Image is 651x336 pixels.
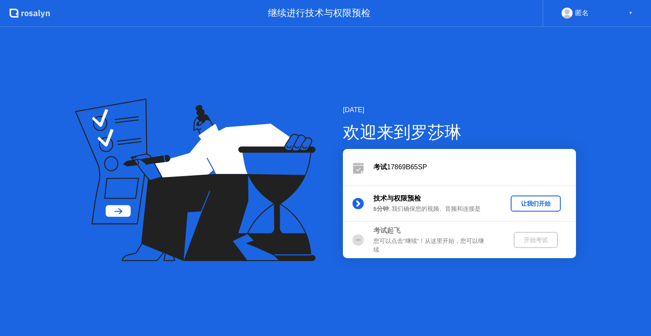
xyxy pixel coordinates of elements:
[373,227,401,234] b: 考试起飞
[575,8,589,19] div: 匿名
[373,237,495,254] div: 您可以点击”继续”！从这里开始，您可以继续
[514,200,557,208] div: 让我们开始
[373,206,389,212] b: 5分钟
[343,119,576,145] div: 欢迎来到罗莎琳
[373,163,387,171] b: 考试
[343,105,576,115] div: [DATE]
[511,196,561,212] button: 让我们开始
[373,205,495,213] div: : 我们确保您的视频、音频和连接是
[373,195,421,202] b: 技术与权限预检
[629,8,633,19] div: ▼
[517,236,554,244] div: 开始考试
[514,232,558,248] button: 开始考试
[373,162,576,172] div: 17869B65SP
